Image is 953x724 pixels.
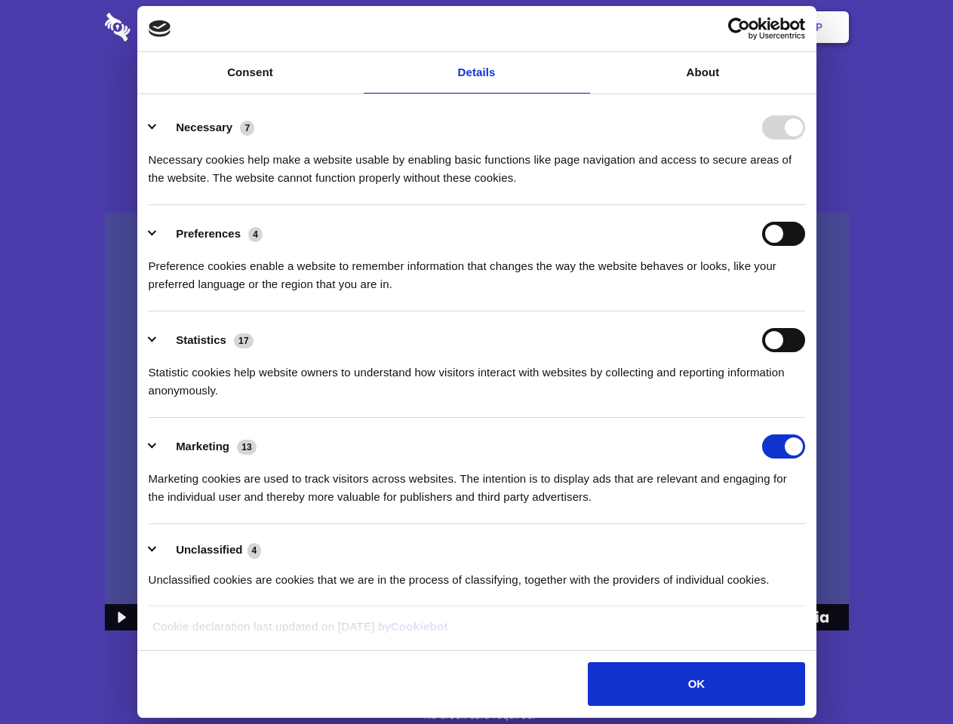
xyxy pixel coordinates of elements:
div: Necessary cookies help make a website usable by enabling basic functions like page navigation and... [149,140,805,187]
iframe: Drift Widget Chat Controller [878,649,935,706]
a: Usercentrics Cookiebot - opens in a new window [673,17,805,40]
h4: Auto-redaction of sensitive data, encrypted data sharing and self-destructing private chats. Shar... [105,137,849,187]
a: Details [364,52,590,94]
span: 13 [237,440,257,455]
a: Contact [612,4,681,51]
button: OK [588,662,804,706]
label: Necessary [176,121,232,133]
div: Cookie declaration last updated on [DATE] by [141,618,812,647]
label: Marketing [176,440,229,452]
div: Unclassified cookies are cookies that we are in the process of classifying, together with the pro... [149,560,805,589]
div: Statistic cookies help website owners to understand how visitors interact with websites by collec... [149,352,805,400]
a: About [590,52,816,94]
button: Marketing (13) [149,434,266,459]
a: Login [684,4,750,51]
img: logo-wordmark-white-trans-d4663122ce5f474addd5e946df7df03e33cb6a1c49d2221995e7729f52c070b2.svg [105,13,234,41]
button: Necessary (7) [149,115,264,140]
span: 17 [234,333,254,348]
div: Marketing cookies are used to track visitors across websites. The intention is to display ads tha... [149,459,805,506]
span: 4 [247,543,262,558]
img: Sharesecret [105,213,849,631]
span: 4 [248,227,263,242]
h1: Eliminate Slack Data Loss. [105,68,849,122]
a: Consent [137,52,364,94]
button: Play Video [105,604,136,630]
span: 7 [240,121,254,136]
button: Unclassified (4) [149,541,271,560]
div: Preference cookies enable a website to remember information that changes the way the website beha... [149,246,805,293]
button: Statistics (17) [149,328,263,352]
button: Preferences (4) [149,222,272,246]
label: Statistics [176,333,226,346]
label: Preferences [176,227,241,240]
a: Cookiebot [391,620,448,633]
a: Pricing [443,4,509,51]
img: logo [149,20,171,37]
